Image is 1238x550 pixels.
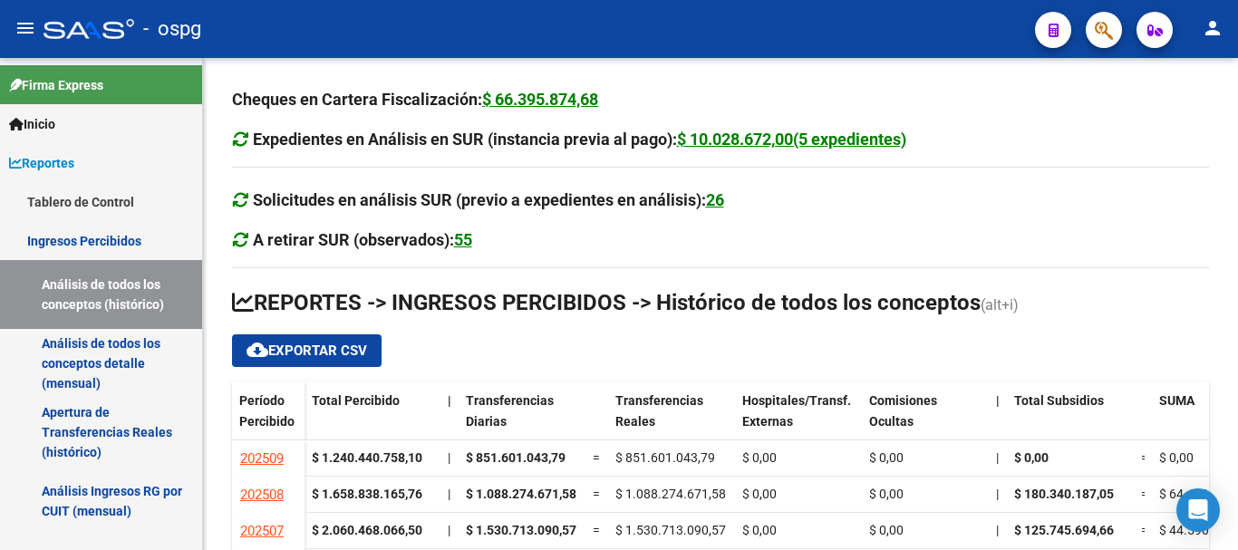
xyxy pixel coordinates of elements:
strong: Cheques en Cartera Fiscalización: [232,90,598,109]
span: Período Percibido [239,393,295,429]
span: | [996,487,999,501]
span: | [448,450,450,465]
span: $ 0,00 [869,523,904,537]
span: $ 0,00 [742,450,777,465]
datatable-header-cell: | [440,381,459,458]
span: $ 0,00 [869,450,904,465]
mat-icon: person [1202,17,1223,39]
span: REPORTES -> INGRESOS PERCIBIDOS -> Histórico de todos los conceptos [232,290,981,315]
datatable-header-cell: | [989,381,1007,458]
span: = [1141,487,1148,501]
span: = [1141,450,1148,465]
span: (alt+i) [981,296,1019,314]
mat-icon: cloud_download [247,339,268,361]
datatable-header-cell: Total Subsidios [1007,381,1134,458]
span: Total Percibido [312,393,400,408]
span: Total Subsidios [1014,393,1104,408]
span: $ 1.530.713.090,57 [466,523,576,537]
datatable-header-cell: Comisiones Ocultas [862,381,989,458]
span: $ 1.530.713.090,57 [615,523,726,537]
span: Transferencias Reales [615,393,703,429]
span: Reportes [9,153,74,173]
datatable-header-cell: Total Percibido [305,381,440,458]
span: Transferencias Diarias [466,393,554,429]
datatable-header-cell: Transferencias Diarias [459,381,585,458]
span: $ 1.088.274.671,58 [615,487,726,501]
strong: $ 1.240.440.758,10 [312,450,422,465]
span: $ 0,00 [1159,450,1194,465]
span: 202509 [240,450,284,467]
span: $ 0,00 [1014,450,1049,465]
span: | [996,450,999,465]
span: 202508 [240,487,284,503]
strong: $ 2.060.468.066,50 [312,523,422,537]
span: $ 1.088.274.671,58 [466,487,576,501]
div: 26 [706,188,724,213]
span: = [593,487,600,501]
span: $ 0,00 [742,523,777,537]
span: Firma Express [9,75,103,95]
span: | [448,393,451,408]
span: $ 0,00 [742,487,777,501]
span: = [593,523,600,537]
datatable-header-cell: Período Percibido [232,381,305,458]
button: Exportar CSV [232,334,382,367]
strong: A retirar SUR (observados): [253,230,472,249]
span: SUMA [1159,393,1194,408]
span: Inicio [9,114,55,134]
span: | [996,393,1000,408]
span: | [448,523,450,537]
datatable-header-cell: Transferencias Reales [608,381,735,458]
datatable-header-cell: Hospitales/Transf. Externas [735,381,862,458]
span: 202507 [240,523,284,539]
span: | [996,523,999,537]
span: $ 0,00 [869,487,904,501]
strong: Expedientes en Análisis en SUR (instancia previa al pago): [253,130,906,149]
div: $ 10.028.672,00(5 expedientes) [677,127,906,152]
mat-icon: menu [15,17,36,39]
span: | [448,487,450,501]
div: 55 [454,227,472,253]
strong: Solicitudes en análisis SUR (previo a expedientes en análisis): [253,190,724,209]
span: Hospitales/Transf. Externas [742,393,851,429]
div: Open Intercom Messenger [1176,488,1220,532]
span: Comisiones Ocultas [869,393,937,429]
span: - ospg [143,9,201,49]
span: $ 180.340.187,05 [1014,487,1114,501]
strong: $ 1.658.838.165,76 [312,487,422,501]
span: $ 851.601.043,79 [615,450,715,465]
span: = [593,450,600,465]
span: = [1141,523,1148,537]
span: $ 851.601.043,79 [466,450,566,465]
div: $ 66.395.874,68 [482,87,598,112]
span: $ 125.745.694,66 [1014,523,1114,537]
span: Exportar CSV [247,343,367,359]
